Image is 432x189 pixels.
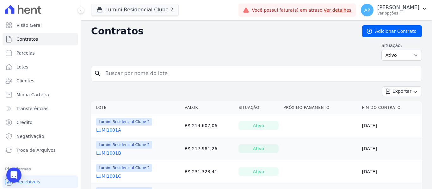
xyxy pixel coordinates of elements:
[16,147,56,153] span: Troca de Arquivos
[381,42,422,49] label: Situação:
[324,8,352,13] a: Ver detalhes
[238,121,278,130] div: Ativo
[3,88,78,101] a: Minha Carteira
[3,19,78,32] a: Visão Geral
[377,11,419,16] p: Ver opções
[3,61,78,73] a: Lotes
[182,114,236,137] td: R$ 214.607,06
[356,1,432,19] button: AP [PERSON_NAME] Ver opções
[382,86,422,96] button: Exportar
[16,78,34,84] span: Clientes
[102,67,419,80] input: Buscar por nome do lote
[360,114,422,137] td: [DATE]
[238,144,278,153] div: Ativo
[16,179,40,185] span: Recebíveis
[377,4,419,11] p: [PERSON_NAME]
[91,4,179,16] button: Lumini Residencial Clube 2
[182,137,236,160] td: R$ 217.981,26
[3,130,78,143] a: Negativação
[16,36,38,42] span: Contratos
[3,116,78,129] a: Crédito
[236,101,281,114] th: Situação
[238,167,278,176] div: Ativo
[96,150,121,156] a: LUMI1001B
[3,47,78,59] a: Parcelas
[16,119,33,126] span: Crédito
[91,26,352,37] h2: Contratos
[281,101,360,114] th: Próximo Pagamento
[16,133,44,139] span: Negativação
[16,50,35,56] span: Parcelas
[3,175,78,188] a: Recebíveis
[360,160,422,183] td: [DATE]
[3,144,78,157] a: Troca de Arquivos
[3,74,78,87] a: Clientes
[3,102,78,115] a: Transferências
[96,127,121,133] a: LUMI1001A
[16,64,28,70] span: Lotes
[364,8,370,12] span: AP
[94,70,102,77] i: search
[96,164,152,172] span: Lumini Residencial Clube 2
[360,137,422,160] td: [DATE]
[96,141,152,149] span: Lumini Residencial Clube 2
[96,118,152,126] span: Lumini Residencial Clube 2
[16,105,48,112] span: Transferências
[91,101,182,114] th: Lote
[16,92,49,98] span: Minha Carteira
[96,173,121,179] a: LUMI1001C
[252,7,351,14] span: Você possui fatura(s) em atraso.
[182,101,236,114] th: Valor
[182,160,236,183] td: R$ 231.323,41
[16,22,42,28] span: Visão Geral
[5,165,76,173] div: Plataformas
[6,168,22,183] div: Open Intercom Messenger
[3,33,78,45] a: Contratos
[360,101,422,114] th: Fim do Contrato
[362,25,422,37] a: Adicionar Contrato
